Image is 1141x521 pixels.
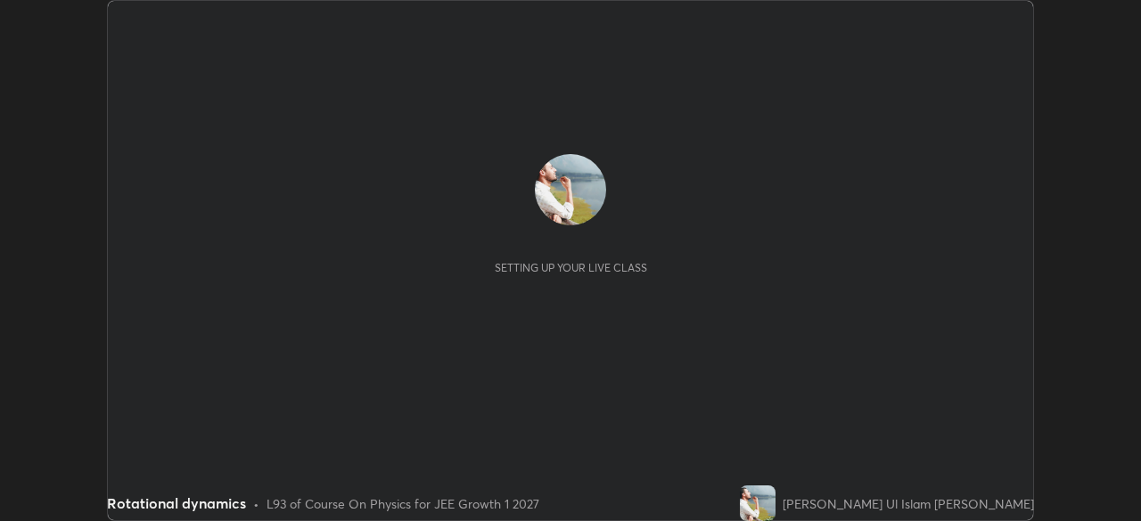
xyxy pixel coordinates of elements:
div: [PERSON_NAME] Ul Islam [PERSON_NAME] [783,494,1034,513]
div: Setting up your live class [495,261,647,274]
img: 8542fd9634654b18b5ab1538d47c8f9c.jpg [740,485,776,521]
div: L93 of Course On Physics for JEE Growth 1 2027 [267,494,539,513]
img: 8542fd9634654b18b5ab1538d47c8f9c.jpg [535,154,606,225]
div: • [253,494,259,513]
div: Rotational dynamics [107,493,246,514]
